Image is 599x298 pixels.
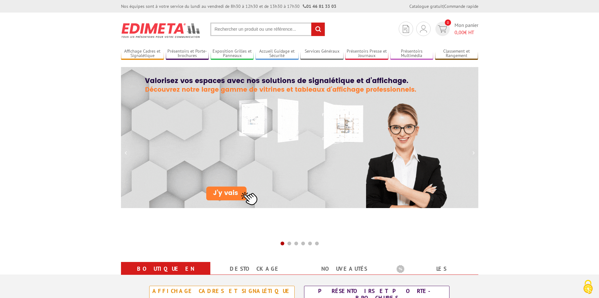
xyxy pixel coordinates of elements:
span: 0,00 [455,29,464,35]
a: Catalogue gratuit [409,3,443,9]
b: Les promotions [397,263,475,276]
span: Mon panier [455,22,478,36]
a: Présentoirs Presse et Journaux [345,49,388,59]
a: devis rapide 0 Mon panier 0,00€ HT [434,22,478,36]
a: Accueil Guidage et Sécurité [255,49,299,59]
a: Les promotions [397,263,471,286]
strong: 01 46 81 33 03 [303,3,336,9]
div: | [409,3,478,9]
span: € HT [455,29,478,36]
img: Présentoir, panneau, stand - Edimeta - PLV, affichage, mobilier bureau, entreprise [121,19,201,42]
a: Commande rapide [444,3,478,9]
a: Services Généraux [300,49,344,59]
div: Affichage Cadres et Signalétique [151,288,293,295]
input: rechercher [311,23,325,36]
input: Rechercher un produit ou une référence... [210,23,325,36]
div: Nos équipes sont à votre service du lundi au vendredi de 8h30 à 12h30 et de 13h30 à 17h30 [121,3,336,9]
span: 0 [445,19,451,26]
a: Affichage Cadres et Signalétique [121,49,164,59]
img: devis rapide [438,25,447,33]
a: nouveautés [307,263,381,274]
a: Destockage [218,263,292,274]
a: Classement et Rangement [435,49,478,59]
img: devis rapide [403,25,409,33]
button: Cookies (fenêtre modale) [577,277,599,298]
img: Cookies (fenêtre modale) [580,279,596,295]
img: devis rapide [420,25,427,33]
a: Boutique en ligne [129,263,203,286]
a: Présentoirs Multimédia [390,49,433,59]
a: Exposition Grilles et Panneaux [211,49,254,59]
a: Présentoirs et Porte-brochures [166,49,209,59]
